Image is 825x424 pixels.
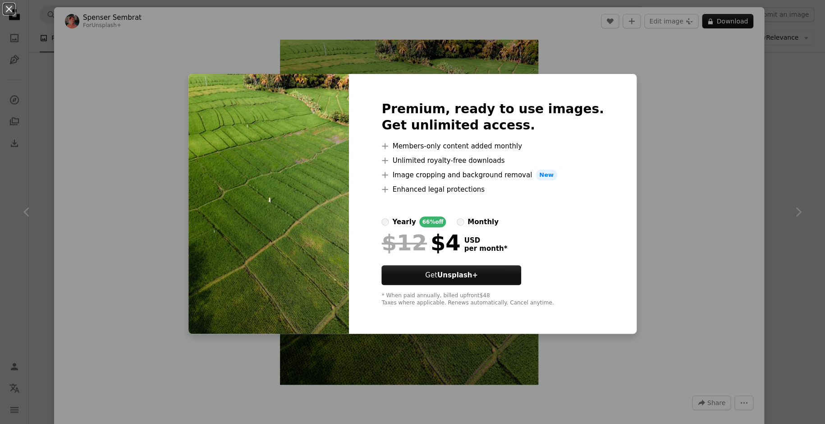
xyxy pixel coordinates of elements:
div: monthly [467,217,499,227]
img: premium_photo-1674019235851-8d9f614096b8 [188,74,349,334]
li: Members-only content added monthly [381,141,604,152]
input: monthly [457,218,464,226]
li: Enhanced legal protections [381,184,604,195]
div: yearly [392,217,416,227]
button: GetUnsplash+ [381,265,521,285]
h2: Premium, ready to use images. Get unlimited access. [381,101,604,134]
span: USD [464,236,507,244]
div: $4 [381,231,460,254]
span: per month * [464,244,507,253]
span: New [536,170,557,180]
div: 66% off [419,217,446,227]
input: yearly66%off [381,218,389,226]
li: Unlimited royalty-free downloads [381,155,604,166]
li: Image cropping and background removal [381,170,604,180]
strong: Unsplash+ [437,271,478,279]
span: $12 [381,231,426,254]
div: * When paid annually, billed upfront $48 Taxes where applicable. Renews automatically. Cancel any... [381,292,604,307]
